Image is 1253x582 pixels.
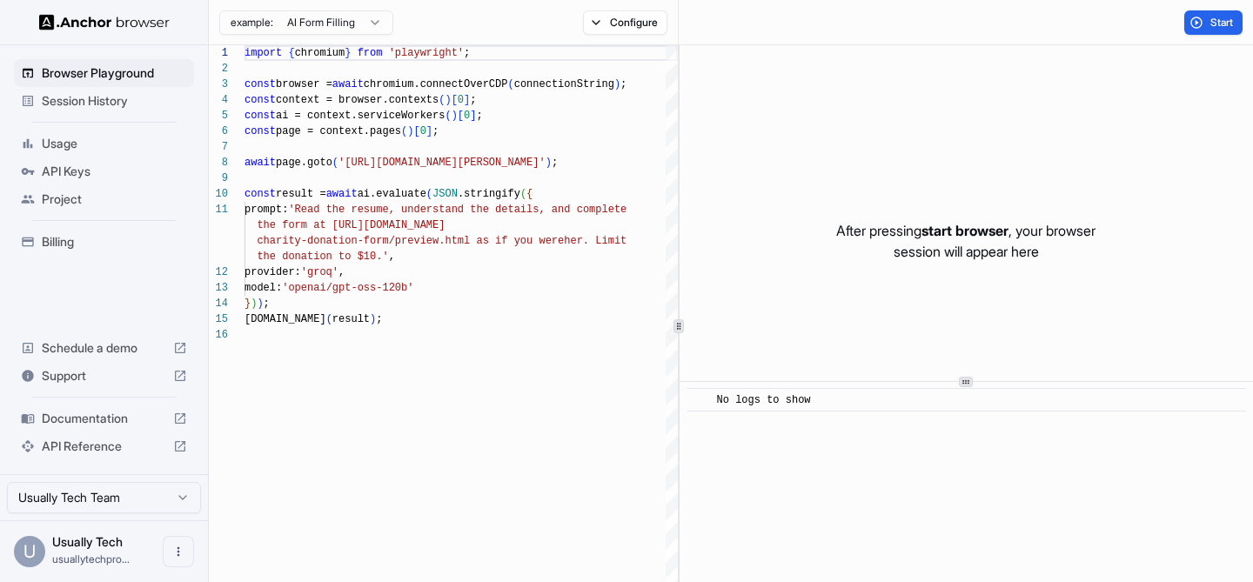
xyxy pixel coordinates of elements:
span: .stringify [458,188,520,200]
span: model: [245,282,282,294]
button: Start [1184,10,1243,35]
span: ] [426,125,432,137]
div: U [14,536,45,567]
span: the form at [URL][DOMAIN_NAME] [257,219,445,231]
span: ( [507,78,513,90]
span: ) [445,94,451,106]
div: 11 [209,202,228,217]
span: start browser [921,222,1008,239]
div: 3 [209,77,228,92]
button: Configure [583,10,667,35]
span: browser = [276,78,332,90]
span: await [245,157,276,169]
div: Documentation [14,405,194,432]
span: ( [426,188,432,200]
span: ( [401,125,407,137]
span: , [338,266,345,278]
span: ( [326,313,332,325]
span: ( [445,110,451,122]
span: provider: [245,266,301,278]
span: chromium.connectOverCDP [364,78,508,90]
span: Start [1210,16,1235,30]
span: ; [476,110,482,122]
span: ( [520,188,526,200]
span: Support [42,367,166,385]
span: result [332,313,370,325]
span: ) [546,157,552,169]
span: ) [614,78,620,90]
div: 2 [209,61,228,77]
span: Usually Tech [52,534,123,549]
span: [ [452,94,458,106]
button: Open menu [163,536,194,567]
span: the donation to $10.' [257,251,388,263]
span: API Reference [42,438,166,455]
span: 0 [458,94,464,106]
span: const [245,110,276,122]
span: lete [601,204,626,216]
span: ; [432,125,439,137]
div: 8 [209,155,228,171]
div: 15 [209,311,228,327]
span: { [288,47,294,59]
div: 1 [209,45,228,61]
span: example: [231,16,273,30]
div: 9 [209,171,228,186]
span: API Keys [42,163,187,180]
span: ; [264,298,270,310]
span: ) [452,110,458,122]
span: Usage [42,135,187,152]
span: Billing [42,233,187,251]
div: 5 [209,108,228,124]
span: ; [464,47,470,59]
span: her. Limit [564,235,626,247]
div: Session History [14,87,194,115]
span: No logs to show [717,394,811,406]
span: const [245,125,276,137]
span: 'openai/gpt-oss-120b' [282,282,413,294]
span: JSON [432,188,458,200]
span: Browser Playground [42,64,187,82]
span: await [332,78,364,90]
span: ai = context.serviceWorkers [276,110,445,122]
div: Support [14,362,194,390]
span: context = browser.contexts [276,94,439,106]
span: Schedule a demo [42,339,166,357]
span: result = [276,188,326,200]
div: Billing [14,228,194,256]
div: API Keys [14,157,194,185]
span: page.goto [276,157,332,169]
span: ] [464,94,470,106]
span: Project [42,191,187,208]
span: ( [332,157,338,169]
span: '[URL][DOMAIN_NAME][PERSON_NAME]' [338,157,546,169]
div: 16 [209,327,228,343]
span: [ [413,125,419,137]
span: Session History [42,92,187,110]
div: 12 [209,264,228,280]
span: usuallytechprogramming@gmail.com [52,552,130,565]
div: 13 [209,280,228,296]
span: 0 [464,110,470,122]
span: ; [552,157,558,169]
div: 6 [209,124,228,139]
span: prompt: [245,204,288,216]
span: , [389,251,395,263]
p: After pressing , your browser session will appear here [836,220,1096,262]
span: } [245,298,251,310]
span: } [345,47,351,59]
div: 14 [209,296,228,311]
div: API Reference [14,432,194,460]
span: ( [439,94,445,106]
img: Anchor Logo [39,14,170,30]
span: ] [470,110,476,122]
span: ) [257,298,263,310]
div: 7 [209,139,228,155]
div: 4 [209,92,228,108]
span: await [326,188,358,200]
div: Schedule a demo [14,334,194,362]
span: 'playwright' [389,47,464,59]
span: import [245,47,282,59]
span: ; [376,313,382,325]
span: from [358,47,383,59]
